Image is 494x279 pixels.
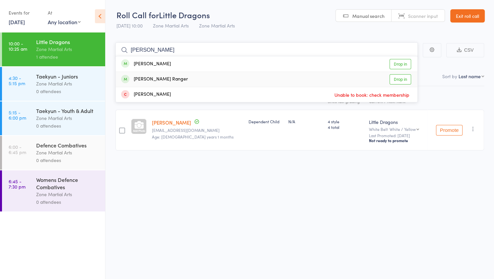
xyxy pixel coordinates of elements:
span: Manual search [352,13,385,19]
div: 0 attendees [36,156,100,164]
div: Taekyun - Youth & Adult [36,107,100,114]
div: Zone Martial Arts [36,191,100,198]
div: 0 attendees [36,87,100,95]
div: Womens Defence Combatives [36,176,100,191]
a: Drop in [389,74,411,84]
div: Events for [9,7,41,18]
time: 6:45 - 7:30 pm [9,179,26,189]
div: [PERSON_NAME] Ranger [121,76,188,83]
span: Scanner input [408,13,438,19]
div: Current / Next Rank [369,99,425,103]
div: [PERSON_NAME] [121,91,171,98]
div: [PERSON_NAME] [121,60,171,68]
input: Search by name [115,42,418,58]
div: Taekyun - Juniors [36,73,100,80]
label: Sort by [442,73,457,80]
span: Zone Martial Arts [199,22,235,29]
div: Not ready to promote [369,138,425,143]
div: White / Yellow [389,127,416,131]
div: Defence Combatives [36,141,100,149]
div: Zone Martial Arts [36,149,100,156]
span: Roll Call for [116,9,159,20]
time: 5:15 - 6:00 pm [9,110,26,120]
small: Last Promoted: [DATE] [369,133,425,138]
div: White Belt [369,127,425,131]
a: 6:00 -6:45 pmDefence CombativesZone Martial Arts0 attendees [2,136,105,170]
div: N/A [288,119,322,124]
span: Zone Martial Arts [153,22,189,29]
small: renefarrell@hotmail.com [152,128,243,133]
div: 0 attendees [36,198,100,206]
span: Little Dragons [159,9,210,20]
a: [DATE] [9,18,25,26]
a: 10:00 -10:25 amLittle DragonsZone Martial Arts1 attendee [2,32,105,66]
time: 4:30 - 5:15 pm [9,75,25,86]
a: [PERSON_NAME] [152,119,191,126]
span: 4 style [328,119,364,124]
div: Any location [48,18,81,26]
div: 1 attendee [36,53,100,61]
time: 10:00 - 10:25 am [9,41,27,51]
a: 4:30 -5:15 pmTaekyun - JuniorsZone Martial Arts0 attendees [2,67,105,101]
div: At [48,7,81,18]
time: 6:00 - 6:45 pm [9,144,26,155]
button: CSV [446,43,484,57]
div: 0 attendees [36,122,100,130]
div: Little Dragons [36,38,100,45]
div: Zone Martial Arts [36,80,100,87]
div: since last grading [328,99,364,103]
div: Last name [459,73,481,80]
span: Unable to book: check membership [333,90,411,100]
div: Zone Martial Arts [36,114,100,122]
a: 5:15 -6:00 pmTaekyun - Youth & AdultZone Martial Arts0 attendees [2,101,105,135]
a: 6:45 -7:30 pmWomens Defence CombativesZone Martial Arts0 attendees [2,170,105,211]
span: Age: [DEMOGRAPHIC_DATA] years 1 months [152,134,234,139]
span: [DATE] 10:00 [116,22,143,29]
button: Promote [436,125,462,136]
div: Zone Martial Arts [36,45,100,53]
div: Dependent Child [248,119,283,124]
a: Exit roll call [450,9,485,23]
span: 4 total [328,124,364,130]
a: Drop in [389,59,411,69]
div: Little Dragons [369,119,425,125]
